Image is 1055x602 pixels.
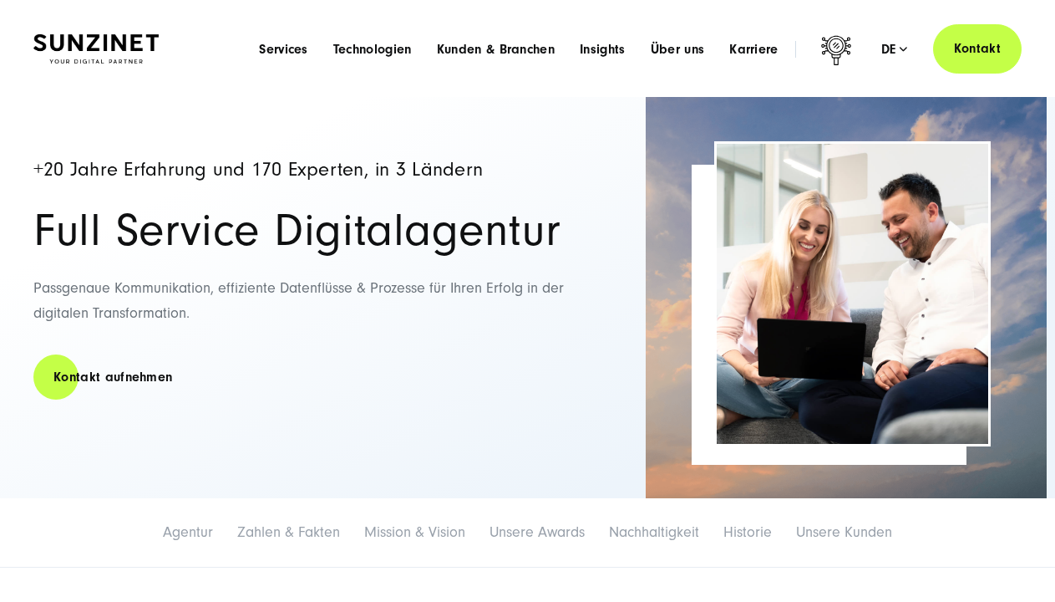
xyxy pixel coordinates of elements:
[33,354,192,401] a: Kontakt aufnehmen
[33,160,602,181] h4: +20 Jahre Erfahrung und 170 Experten, in 3 Ländern
[259,41,308,58] a: Services
[33,207,602,254] h2: Full Service Digitalagentur
[609,523,699,541] a: Nachhaltigkeit
[796,523,892,541] a: Unsere Kunden
[237,523,340,541] a: Zahlen & Fakten
[651,41,705,58] a: Über uns
[717,144,988,444] img: Service_Images_2025_39
[33,34,159,64] img: SUNZINET Full Service Digital Agentur
[729,41,779,58] a: Karriere
[881,41,908,58] div: de
[489,523,585,541] a: Unsere Awards
[364,523,465,541] a: Mission & Vision
[437,41,555,58] a: Kunden & Branchen
[580,41,626,58] a: Insights
[723,523,772,541] a: Historie
[933,24,1022,74] a: Kontakt
[646,97,1047,498] img: Full-Service Digitalagentur SUNZINET - Business Applications Web & Cloud_2
[163,523,213,541] a: Agentur
[333,41,412,58] a: Technologien
[33,279,564,323] span: Passgenaue Kommunikation, effiziente Datenflüsse & Prozesse für Ihren Erfolg in der digitalen Tra...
